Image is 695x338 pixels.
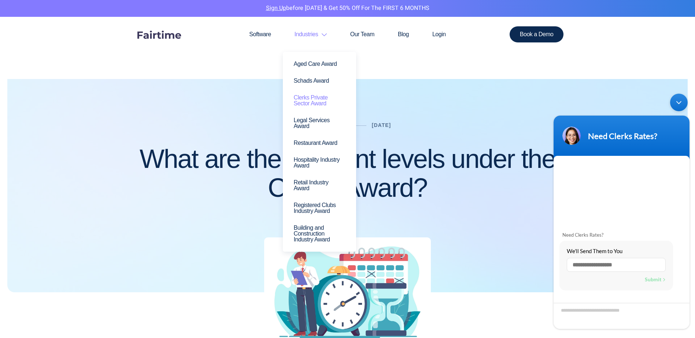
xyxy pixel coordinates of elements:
[288,197,351,219] a: Registered Clubs Industry Award
[288,89,351,112] a: Clerks Private Sector Award
[5,4,690,13] p: before [DATE] & Get 50% Off for the FIRST 6 MONTHS
[288,112,351,135] a: Legal Services Award
[421,17,458,52] a: Login
[288,56,351,72] a: Aged Care Award
[520,31,554,37] span: Book a Demo
[288,135,351,151] a: Restaurant Award
[288,72,351,89] a: Schads Award
[510,26,564,42] a: Book a Demo
[372,122,391,128] a: [DATE]
[237,17,282,52] a: Software
[132,144,564,202] h1: What are the different levels under the Clerks Award?
[288,219,351,248] a: Building and Construction Industry Award
[339,17,386,52] a: Our Team
[283,17,339,52] a: Industries
[266,4,286,12] a: Sign Up
[288,174,351,197] a: Retail Industry Award
[386,17,421,52] a: Blog
[550,90,693,333] iframe: SalesIQ Chatwindow
[288,151,351,174] a: Hospitality Industry Award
